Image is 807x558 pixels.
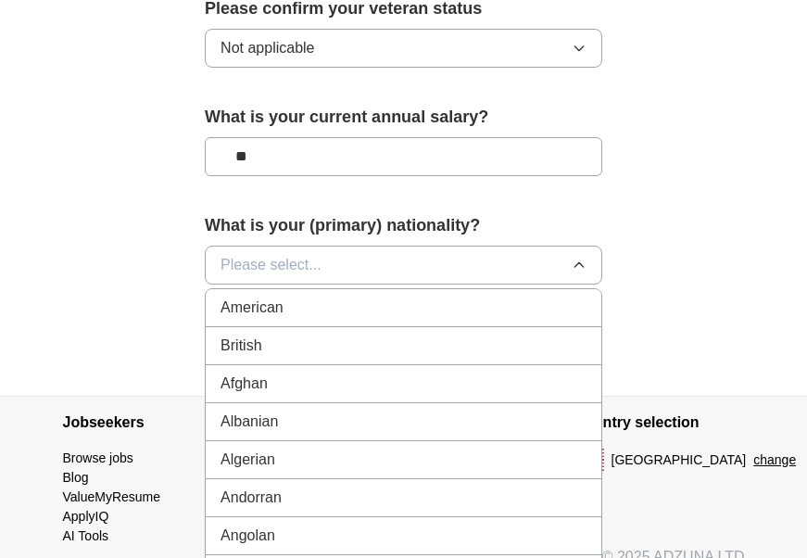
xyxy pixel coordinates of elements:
[221,335,261,357] span: British
[221,487,282,509] span: Andorran
[221,525,275,547] span: Angolan
[63,509,109,524] a: ApplyIQ
[574,397,745,449] h4: Country selection
[205,105,602,130] label: What is your current annual salary?
[221,373,268,395] span: Afghan
[221,449,275,471] span: Algerian
[753,450,796,470] button: change
[221,37,314,59] span: Not applicable
[205,213,602,238] label: What is your (primary) nationality?
[221,297,284,319] span: American
[612,450,747,470] span: [GEOGRAPHIC_DATA]
[63,528,109,543] a: AI Tools
[63,489,161,504] a: ValueMyResume
[63,450,133,465] a: Browse jobs
[221,254,322,276] span: Please select...
[221,411,278,433] span: Albanian
[205,246,602,285] button: Please select...
[63,470,89,485] a: Blog
[205,29,602,68] button: Not applicable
